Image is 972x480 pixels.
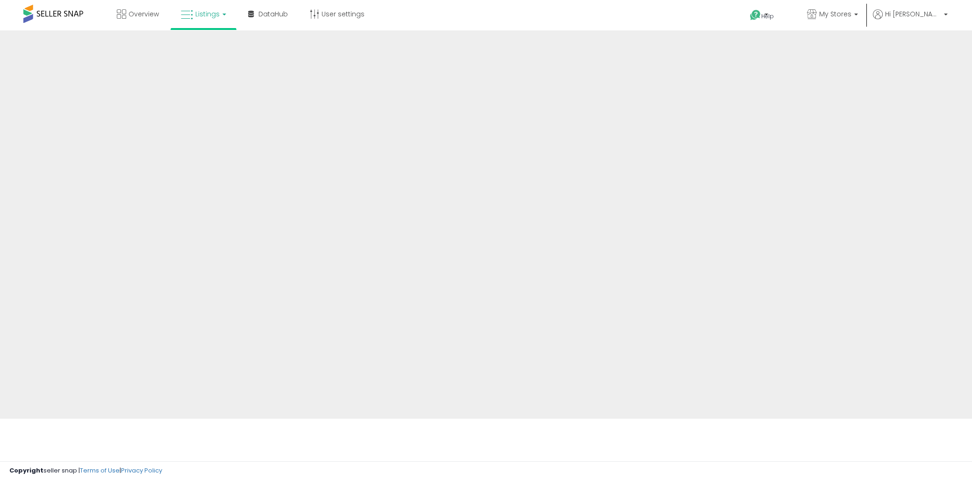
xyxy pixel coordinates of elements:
[750,9,761,21] i: Get Help
[873,9,948,30] a: Hi [PERSON_NAME]
[761,12,774,20] span: Help
[819,9,851,19] span: My Stores
[195,9,220,19] span: Listings
[258,9,288,19] span: DataHub
[129,9,159,19] span: Overview
[885,9,941,19] span: Hi [PERSON_NAME]
[743,2,792,30] a: Help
